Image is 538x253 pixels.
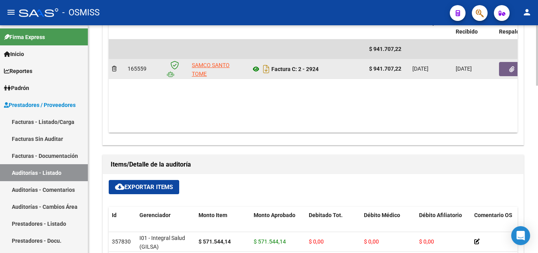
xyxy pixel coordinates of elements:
span: $ 571.544,14 [254,238,286,245]
span: Fecha Recibido [456,19,478,35]
strong: Factura C: 2 - 2924 [271,66,319,72]
span: $ 941.707,22 [369,46,401,52]
datatable-header-cell: Monto [366,14,409,40]
span: - OSMISS [62,4,100,21]
datatable-header-cell: Monto Aprobado [250,207,306,242]
span: 165559 [128,66,147,72]
span: Firma Express [4,33,45,41]
span: Monto Item [199,212,227,218]
mat-icon: menu [6,7,16,17]
datatable-header-cell: Gerenciador [136,207,195,242]
span: I01 - Integral Salud (GILSA) [139,235,185,250]
datatable-header-cell: Monto Item [195,207,250,242]
datatable-header-cell: Fecha Recibido [453,14,496,40]
span: Reportes [4,67,32,75]
datatable-header-cell: Débito Afiliatorio [416,207,471,242]
span: $ 0,00 [364,238,379,245]
datatable-header-cell: Debitado Tot. [306,207,361,242]
mat-icon: cloud_download [115,182,124,191]
div: Open Intercom Messenger [511,226,530,245]
datatable-header-cell: Id [109,207,136,242]
span: $ 0,00 [419,238,434,245]
strong: $ 571.544,14 [199,238,231,245]
span: Id [112,212,117,218]
span: Doc Respaldatoria [499,19,534,35]
span: Debitado Tot. [309,212,343,218]
span: [DATE] [456,66,472,72]
span: SAMCO SANTO TOME [192,62,230,77]
span: Gerenciador [139,212,171,218]
span: Débito Médico [364,212,400,218]
span: [DATE] [412,66,429,72]
span: Inicio [4,50,24,58]
strong: $ 941.707,22 [369,66,401,72]
button: Exportar Items [109,180,179,194]
datatable-header-cell: Razon Social [189,14,248,40]
mat-icon: person [522,7,532,17]
span: Monto Aprobado [254,212,295,218]
span: 357830 [112,238,131,245]
datatable-header-cell: Débito Médico [361,207,416,242]
span: Comentario OS [474,212,512,218]
span: Prestadores / Proveedores [4,101,76,109]
datatable-header-cell: Fecha Cpbt [409,14,453,40]
datatable-header-cell: CPBT [248,14,366,40]
datatable-header-cell: ID [124,14,164,40]
span: Padrón [4,84,29,92]
h1: Items/Detalle de la auditoría [111,158,516,171]
i: Descargar documento [261,63,271,75]
span: $ 0,00 [309,238,324,245]
span: Exportar Items [115,184,173,191]
span: Débito Afiliatorio [419,212,462,218]
datatable-header-cell: CAE [164,14,189,40]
